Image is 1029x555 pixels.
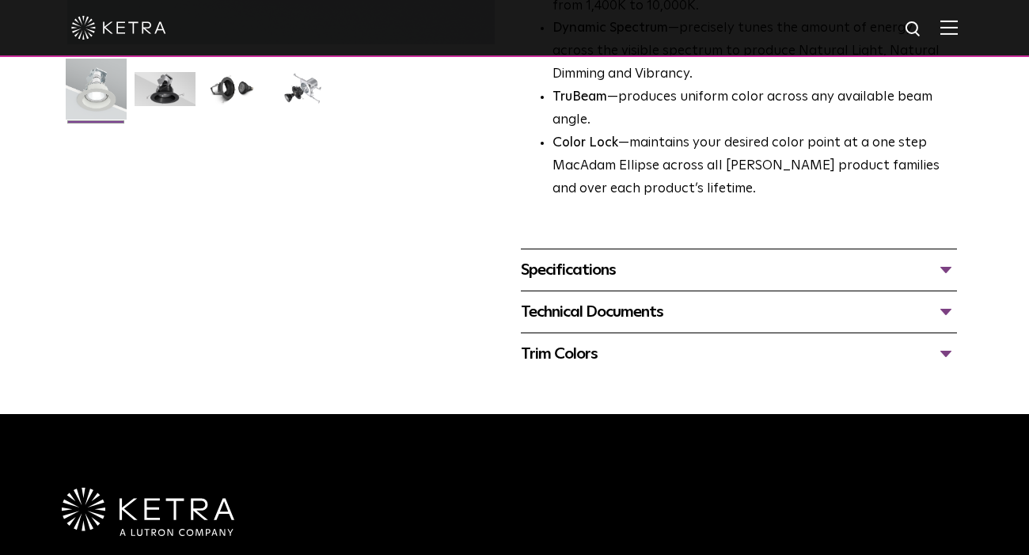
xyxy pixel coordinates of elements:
[62,488,234,537] img: Ketra-aLutronCo_White_RGB
[552,136,618,150] strong: Color Lock
[71,16,166,40] img: ketra-logo-2019-white
[904,20,924,40] img: search icon
[552,86,957,132] li: —produces uniform color across any available beam angle.
[272,72,333,118] img: S30 Halo Downlight_Exploded_Black
[552,90,607,104] strong: TruBeam
[521,299,957,325] div: Technical Documents
[552,132,957,201] li: —maintains your desired color point at a one step MacAdam Ellipse across all [PERSON_NAME] produc...
[66,59,127,131] img: S30-DownlightTrim-2021-Web-Square
[521,257,957,283] div: Specifications
[203,72,264,118] img: S30 Halo Downlight_Table Top_Black
[521,341,957,367] div: Trim Colors
[135,72,196,118] img: S30 Halo Downlight_Hero_Black_Gradient
[940,20,958,35] img: Hamburger%20Nav.svg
